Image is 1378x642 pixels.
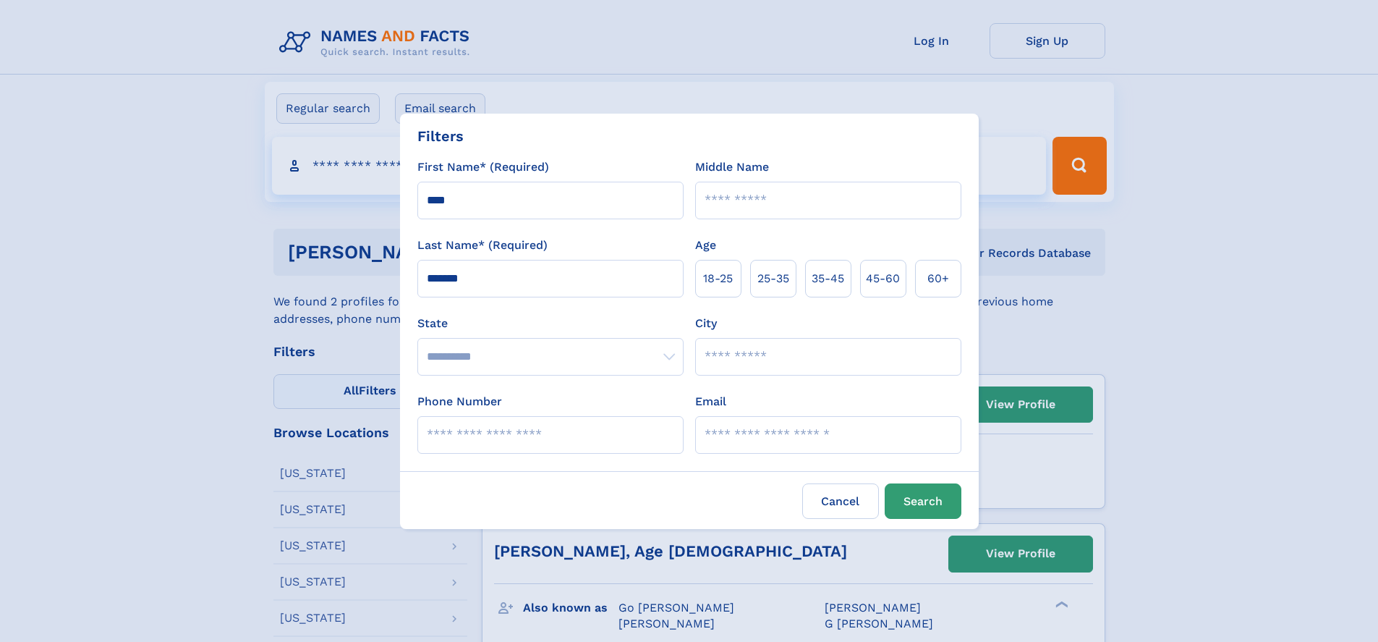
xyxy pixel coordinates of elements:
[695,393,726,410] label: Email
[695,237,716,254] label: Age
[866,270,900,287] span: 45‑60
[885,483,961,519] button: Search
[417,237,548,254] label: Last Name* (Required)
[695,159,769,176] label: Middle Name
[812,270,844,287] span: 35‑45
[417,393,502,410] label: Phone Number
[417,125,464,147] div: Filters
[802,483,879,519] label: Cancel
[695,315,717,332] label: City
[417,315,684,332] label: State
[417,159,549,176] label: First Name* (Required)
[757,270,789,287] span: 25‑35
[703,270,733,287] span: 18‑25
[927,270,949,287] span: 60+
